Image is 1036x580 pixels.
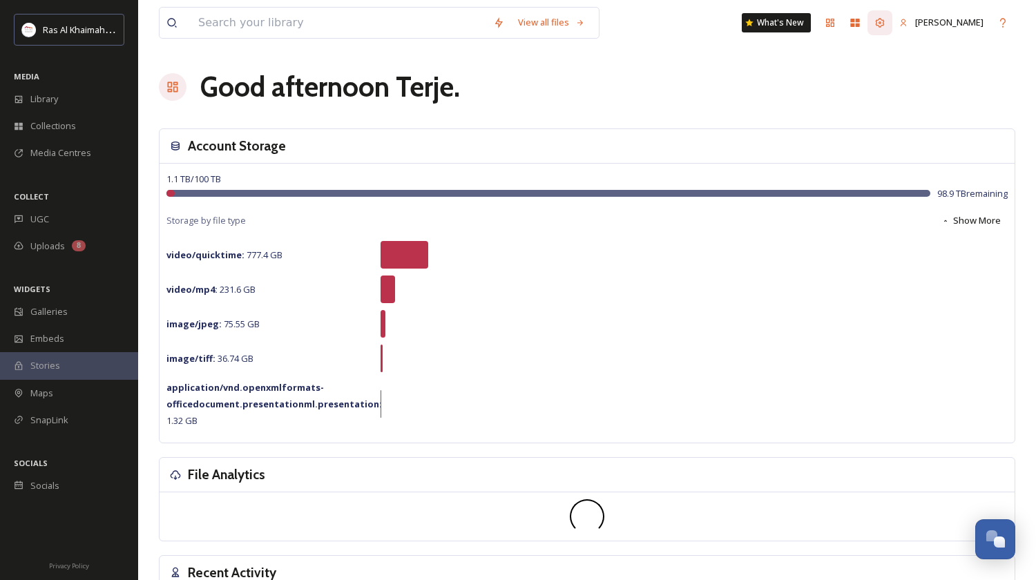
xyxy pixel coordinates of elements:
[166,283,218,296] strong: video/mp4 :
[511,9,592,36] a: View all files
[22,23,36,37] img: Logo_RAKTDA_RGB-01.png
[200,66,460,108] h1: Good afternoon Terje .
[30,387,53,400] span: Maps
[975,519,1015,559] button: Open Chat
[49,557,89,573] a: Privacy Policy
[188,465,265,485] h3: File Analytics
[30,240,65,253] span: Uploads
[191,8,486,38] input: Search your library
[30,414,68,427] span: SnapLink
[166,352,253,365] span: 36.74 GB
[14,458,48,468] span: SOCIALS
[30,93,58,106] span: Library
[30,119,76,133] span: Collections
[14,284,50,294] span: WIDGETS
[30,305,68,318] span: Galleries
[937,187,1008,200] span: 98.9 TB remaining
[166,318,260,330] span: 75.55 GB
[892,9,990,36] a: [PERSON_NAME]
[166,214,246,227] span: Storage by file type
[30,359,60,372] span: Stories
[43,23,238,36] span: Ras Al Khaimah Tourism Development Authority
[166,381,382,427] span: 1.32 GB
[49,561,89,570] span: Privacy Policy
[188,136,286,156] h3: Account Storage
[14,71,39,81] span: MEDIA
[30,479,59,492] span: Socials
[166,173,221,185] span: 1.1 TB / 100 TB
[166,318,222,330] strong: image/jpeg :
[915,16,984,28] span: [PERSON_NAME]
[72,240,86,251] div: 8
[934,207,1008,234] button: Show More
[30,332,64,345] span: Embeds
[30,146,91,159] span: Media Centres
[30,213,49,226] span: UGC
[166,249,282,261] span: 777.4 GB
[742,13,811,32] a: What's New
[14,191,49,202] span: COLLECT
[166,249,244,261] strong: video/quicktime :
[166,352,215,365] strong: image/tiff :
[166,381,382,410] strong: application/vnd.openxmlformats-officedocument.presentationml.presentation :
[166,283,256,296] span: 231.6 GB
